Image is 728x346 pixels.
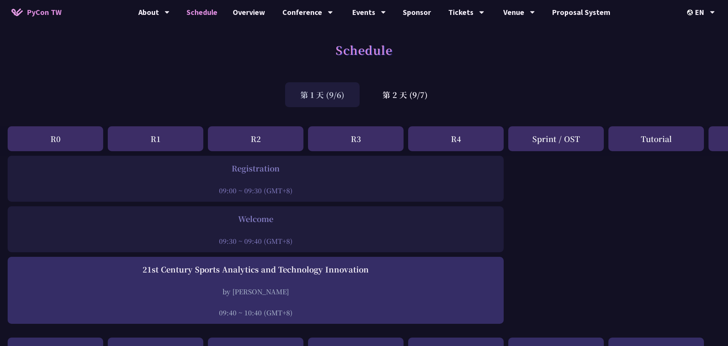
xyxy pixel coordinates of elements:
[11,264,500,275] div: 21st Century Sports Analytics and Technology Innovation
[11,163,500,174] div: Registration
[367,82,443,107] div: 第 2 天 (9/7)
[27,7,62,18] span: PyCon TW
[11,8,23,16] img: Home icon of PyCon TW 2025
[336,38,392,61] h1: Schedule
[687,10,695,15] img: Locale Icon
[608,126,704,151] div: Tutorial
[11,264,500,317] a: 21st Century Sports Analytics and Technology Innovation by [PERSON_NAME] 09:40 ~ 10:40 (GMT+8)
[11,308,500,317] div: 09:40 ~ 10:40 (GMT+8)
[208,126,303,151] div: R2
[11,186,500,195] div: 09:00 ~ 09:30 (GMT+8)
[408,126,504,151] div: R4
[285,82,360,107] div: 第 1 天 (9/6)
[308,126,404,151] div: R3
[11,213,500,225] div: Welcome
[508,126,604,151] div: Sprint / OST
[11,287,500,296] div: by [PERSON_NAME]
[108,126,203,151] div: R1
[4,3,69,22] a: PyCon TW
[11,236,500,246] div: 09:30 ~ 09:40 (GMT+8)
[8,126,103,151] div: R0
